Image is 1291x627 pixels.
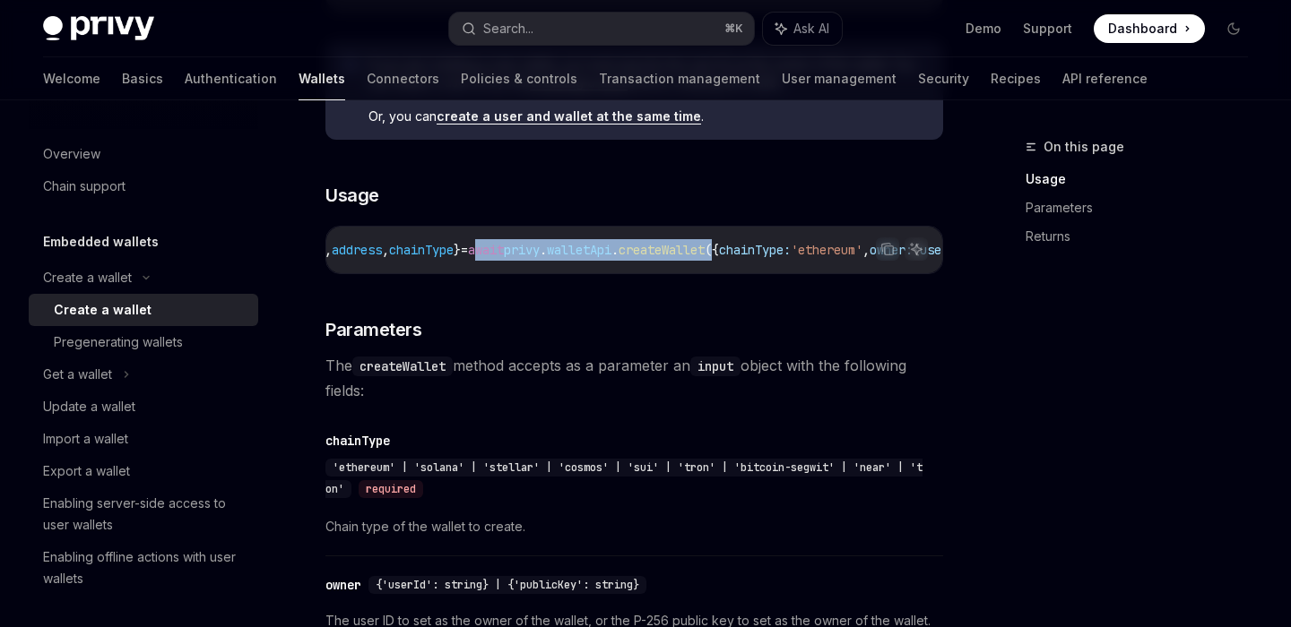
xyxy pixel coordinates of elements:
[870,242,913,258] span: owner:
[1219,14,1248,43] button: Toggle dark mode
[325,516,943,537] span: Chain type of the wallet to create.
[367,57,439,100] a: Connectors
[29,170,258,202] a: Chain support
[724,21,743,36] span: ⌘ K
[325,353,943,403] span: The method accepts as a parameter an object with the following fields:
[1094,14,1205,43] a: Dashboard
[376,578,639,592] span: {'userId': string} | {'publicKey': string}
[43,428,128,450] div: Import a wallet
[547,242,611,258] span: walletApi
[43,364,112,385] div: Get a wallet
[876,237,899,261] button: Copy the contents from the code block
[29,326,258,358] a: Pregenerating wallets
[1026,222,1262,251] a: Returns
[122,57,163,100] a: Basics
[449,13,753,45] button: Search...⌘K
[29,455,258,487] a: Export a wallet
[1108,20,1177,38] span: Dashboard
[43,16,154,41] img: dark logo
[619,242,705,258] span: createWallet
[43,396,135,417] div: Update a wallet
[763,13,842,45] button: Ask AI
[54,299,152,321] div: Create a wallet
[1062,57,1148,100] a: API reference
[325,576,361,594] div: owner
[437,108,701,125] a: create a user and wallet at the same time
[918,57,969,100] a: Security
[29,541,258,595] a: Enabling offline actions with user wallets
[299,57,345,100] a: Wallets
[29,423,258,455] a: Import a wallet
[325,460,923,496] span: 'ethereum' | 'solana' | 'stellar' | 'cosmos' | 'sui' | 'tron' | 'bitcoin-segwit' | 'near' | 'ton'
[791,242,862,258] span: 'ethereum'
[389,242,454,258] span: chainType
[461,57,577,100] a: Policies & controls
[43,143,100,165] div: Overview
[1023,20,1072,38] a: Support
[43,176,126,197] div: Chain support
[325,183,379,208] span: Usage
[454,242,461,258] span: }
[599,57,760,100] a: Transaction management
[382,242,389,258] span: ,
[1026,193,1262,222] a: Parameters
[705,242,719,258] span: ({
[483,18,533,39] div: Search...
[332,242,382,258] span: address
[29,138,258,170] a: Overview
[1026,165,1262,193] a: Usage
[719,242,791,258] span: chainType:
[43,57,100,100] a: Welcome
[325,432,390,450] div: chainType
[43,231,159,253] h5: Embedded wallets
[43,460,130,482] div: Export a wallet
[43,493,247,536] div: Enabling server-side access to user wallets
[325,242,332,258] span: ,
[43,267,132,288] div: Create a wallet
[185,57,277,100] a: Authentication
[991,57,1041,100] a: Recipes
[29,294,258,326] a: Create a wallet
[782,57,897,100] a: User management
[43,546,247,589] div: Enabling offline actions with user wallets
[359,480,423,498] div: required
[54,331,183,353] div: Pregenerating wallets
[862,242,870,258] span: ,
[29,391,258,423] a: Update a wallet
[461,242,468,258] span: =
[690,356,741,376] code: input
[352,356,453,376] code: createWallet
[793,20,829,38] span: Ask AI
[966,20,1001,38] a: Demo
[325,317,421,342] span: Parameters
[611,242,619,258] span: .
[368,107,925,125] span: Or, you can .
[540,242,547,258] span: .
[468,242,504,258] span: await
[29,487,258,541] a: Enabling server-side access to user wallets
[905,237,928,261] button: Ask AI
[504,242,540,258] span: privy
[1044,136,1124,158] span: On this page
